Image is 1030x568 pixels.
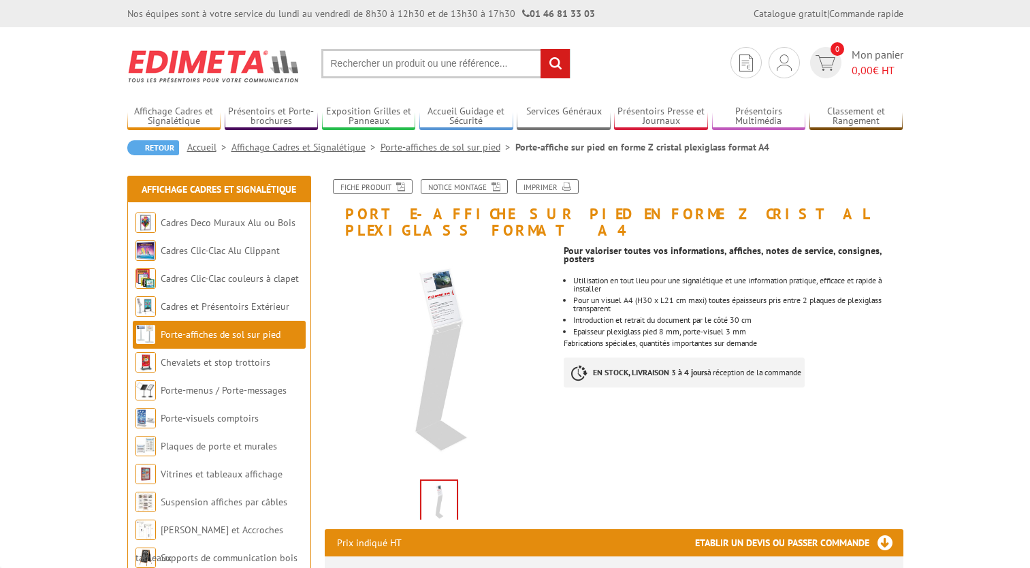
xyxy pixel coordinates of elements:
[135,296,156,317] img: Cadres et Présentoirs Extérieur
[852,63,873,77] span: 0,00
[127,7,595,20] div: Nos équipes sont à votre service du lundi au vendredi de 8h30 à 12h30 et de 13h30 à 17h30
[135,524,283,564] a: [PERSON_NAME] et Accroches tableaux
[754,7,827,20] a: Catalogue gratuit
[807,47,903,78] a: devis rapide 0 Mon panier 0,00€ HT
[564,238,913,401] div: Fabrications spéciales, quantités importantes sur demande
[515,140,769,154] li: Porte-affiche sur pied en forme Z cristal plexiglass format A4
[161,412,259,424] a: Porte-visuels comptoirs
[593,367,707,377] strong: EN STOCK, LIVRAISON 3 à 4 jours
[225,106,319,128] a: Présentoirs et Porte-brochures
[127,140,179,155] a: Retour
[337,529,402,556] p: Prix indiqué HT
[816,55,835,71] img: devis rapide
[135,324,156,345] img: Porte-affiches de sol sur pied
[135,380,156,400] img: Porte-menus / Porte-messages
[852,63,903,78] span: € HT
[852,47,903,78] span: Mon panier
[135,436,156,456] img: Plaques de porte et murales
[739,54,753,72] img: devis rapide
[161,356,270,368] a: Chevalets et stop trottoirs
[333,179,413,194] a: Fiche produit
[161,217,295,229] a: Cadres Deco Muraux Alu ou Bois
[541,49,570,78] input: rechercher
[231,141,381,153] a: Affichage Cadres et Signalétique
[161,328,280,341] a: Porte-affiches de sol sur pied
[161,552,297,564] a: Supports de communication bois
[712,106,806,128] a: Présentoirs Multimédia
[135,240,156,261] img: Cadres Clic-Clac Alu Clippant
[135,520,156,540] img: Cimaises et Accroches tableaux
[161,384,287,396] a: Porte-menus / Porte-messages
[187,141,231,153] a: Accueil
[421,179,508,194] a: Notice Montage
[777,54,792,71] img: devis rapide
[614,106,708,128] a: Présentoirs Presse et Journaux
[161,300,289,313] a: Cadres et Présentoirs Extérieur
[421,481,457,523] img: porte_affiches_4911_1.jpg
[161,244,280,257] a: Cadres Clic-Clac Alu Clippant
[161,496,287,508] a: Suspension affiches par câbles
[573,328,903,336] li: Epaisseur plexiglass pied 8 mm, porte-visuel 3 mm
[522,7,595,20] strong: 01 46 81 33 03
[135,464,156,484] img: Vitrines et tableaux affichage
[135,352,156,373] img: Chevalets et stop trottoirs
[829,7,903,20] a: Commande rapide
[127,106,221,128] a: Affichage Cadres et Signalétique
[135,212,156,233] img: Cadres Deco Muraux Alu ou Bois
[321,49,570,78] input: Rechercher un produit ou une référence...
[315,179,914,238] h1: Porte-affiche sur pied en forme Z cristal plexiglass format A4
[161,272,299,285] a: Cadres Clic-Clac couleurs à clapet
[517,106,611,128] a: Services Généraux
[135,408,156,428] img: Porte-visuels comptoirs
[381,141,515,153] a: Porte-affiches de sol sur pied
[564,358,805,388] p: à réception de la commande
[322,106,416,128] a: Exposition Grilles et Panneaux
[573,296,903,313] li: Pour un visuel A4 (H30 x L21 cm maxi) toutes épaisseurs pris entre 2 plaques de plexiglass transp...
[573,316,903,324] li: Introduction et retrait du document par le côté 30 cm
[831,42,844,56] span: 0
[135,492,156,512] img: Suspension affiches par câbles
[695,529,903,556] h3: Etablir un devis ou passer commande
[161,440,277,452] a: Plaques de porte et murales
[127,41,301,91] img: Edimeta
[142,183,296,195] a: Affichage Cadres et Signalétique
[809,106,903,128] a: Classement et Rangement
[564,244,882,265] strong: Pour valoriser toutes vos informations, affiches, notes de service, consignes, posters
[135,268,156,289] img: Cadres Clic-Clac couleurs à clapet
[419,106,513,128] a: Accueil Guidage et Sécurité
[754,7,903,20] div: |
[325,245,554,475] img: porte_affiches_4911_1.jpg
[161,468,283,480] a: Vitrines et tableaux affichage
[573,277,903,293] li: Utilisation en tout lieu pour une signalétique et une information pratique, efficace et rapide à ...
[516,179,579,194] a: Imprimer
